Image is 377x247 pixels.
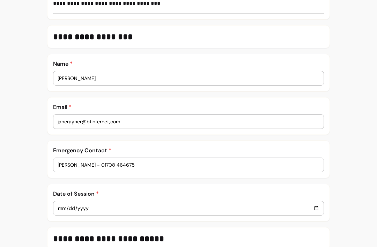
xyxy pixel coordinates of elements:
p: Emergency Contact [53,146,324,155]
input: Enter your answer [58,118,319,125]
input: Enter your answer [58,204,319,212]
p: Email [53,103,324,111]
p: Date of Session [53,190,324,198]
p: Name [53,60,324,68]
input: Enter your answer [58,75,319,82]
input: Enter your answer [58,161,319,168]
